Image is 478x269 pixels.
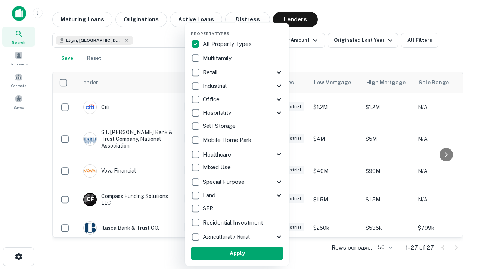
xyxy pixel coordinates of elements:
[203,150,233,159] p: Healthcare
[191,247,283,260] button: Apply
[203,81,228,90] p: Industrial
[441,209,478,245] iframe: Chat Widget
[191,79,283,93] div: Industrial
[191,66,283,79] div: Retail
[191,31,229,36] span: Property Types
[203,68,219,77] p: Retail
[191,93,283,106] div: Office
[203,121,237,130] p: Self Storage
[203,40,253,49] p: All Property Types
[203,54,233,63] p: Multifamily
[203,136,253,145] p: Mobile Home Park
[203,204,215,213] p: SFR
[203,191,217,200] p: Land
[191,106,283,120] div: Hospitality
[203,232,251,241] p: Agricultural / Rural
[191,230,283,244] div: Agricultural / Rural
[191,189,283,202] div: Land
[191,148,283,161] div: Healthcare
[191,175,283,189] div: Special Purpose
[203,177,246,186] p: Special Purpose
[203,108,233,117] p: Hospitality
[203,163,232,172] p: Mixed Use
[203,218,264,227] p: Residential Investment
[203,95,221,104] p: Office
